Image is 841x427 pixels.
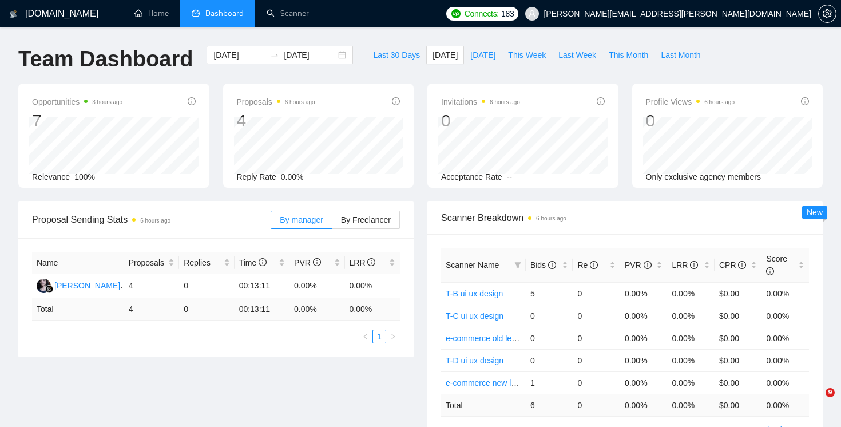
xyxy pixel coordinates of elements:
[390,333,396,340] span: right
[446,356,503,365] a: T-D ui ux design
[341,215,391,224] span: By Freelancer
[32,172,70,181] span: Relevance
[715,327,762,349] td: $0.00
[350,258,376,267] span: LRR
[37,280,120,290] a: RS[PERSON_NAME]
[446,311,503,321] a: T-C ui ux design
[465,7,499,20] span: Connects:
[32,252,124,274] th: Name
[74,172,95,181] span: 100%
[818,5,836,23] button: setting
[667,282,715,305] td: 0.00%
[367,258,375,266] span: info-circle
[526,327,573,349] td: 0
[18,46,193,73] h1: Team Dashboard
[597,97,605,105] span: info-circle
[281,172,304,181] span: 0.00%
[184,256,221,269] span: Replies
[508,49,546,61] span: This Week
[441,95,520,109] span: Invitations
[386,330,400,343] button: right
[573,282,620,305] td: 0
[826,388,835,397] span: 9
[526,282,573,305] td: 5
[667,305,715,327] td: 0.00%
[140,218,170,224] time: 6 hours ago
[188,97,196,105] span: info-circle
[294,258,321,267] span: PVR
[761,282,809,305] td: 0.00%
[552,46,602,64] button: Last Week
[134,9,169,18] a: homeHome
[54,279,120,292] div: [PERSON_NAME]
[373,330,386,343] a: 1
[667,371,715,394] td: 0.00%
[590,261,598,269] span: info-circle
[490,99,520,105] time: 6 hours ago
[45,285,53,293] img: gigradar-bm.png
[646,95,735,109] span: Profile Views
[359,330,372,343] button: left
[270,50,279,60] span: to
[620,371,668,394] td: 0.00%
[761,305,809,327] td: 0.00%
[237,95,315,109] span: Proposals
[289,298,344,321] td: 0.00 %
[270,50,279,60] span: swap-right
[573,349,620,371] td: 0
[470,49,495,61] span: [DATE]
[573,371,620,394] td: 0
[719,260,746,270] span: CPR
[514,262,521,268] span: filter
[609,49,648,61] span: This Month
[620,305,668,327] td: 0.00%
[654,46,707,64] button: Last Month
[625,260,652,270] span: PVR
[284,49,336,61] input: End date
[507,172,512,181] span: --
[124,274,179,298] td: 4
[124,252,179,274] th: Proposals
[441,394,526,416] td: Total
[690,261,698,269] span: info-circle
[237,172,276,181] span: Reply Rate
[766,267,774,275] span: info-circle
[558,49,596,61] span: Last Week
[715,371,762,394] td: $0.00
[801,97,809,105] span: info-circle
[451,9,461,18] img: upwork-logo.png
[392,97,400,105] span: info-circle
[667,394,715,416] td: 0.00 %
[433,49,458,61] span: [DATE]
[620,349,668,371] td: 0.00%
[661,49,700,61] span: Last Month
[620,282,668,305] td: 0.00%
[237,110,315,132] div: 4
[446,289,503,298] a: T-B ui ux design
[464,46,502,64] button: [DATE]
[129,256,166,269] span: Proposals
[362,333,369,340] span: left
[738,261,746,269] span: info-circle
[267,9,309,18] a: searchScanner
[259,258,267,266] span: info-circle
[667,349,715,371] td: 0.00%
[359,330,372,343] li: Previous Page
[807,208,823,217] span: New
[526,349,573,371] td: 0
[32,95,122,109] span: Opportunities
[528,10,536,18] span: user
[620,327,668,349] td: 0.00%
[239,258,267,267] span: Time
[667,327,715,349] td: 0.00%
[548,261,556,269] span: info-circle
[92,99,122,105] time: 3 hours ago
[32,110,122,132] div: 7
[179,298,234,321] td: 0
[441,110,520,132] div: 0
[646,110,735,132] div: 0
[704,99,735,105] time: 6 hours ago
[446,260,499,270] span: Scanner Name
[818,9,836,18] a: setting
[761,371,809,394] td: 0.00%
